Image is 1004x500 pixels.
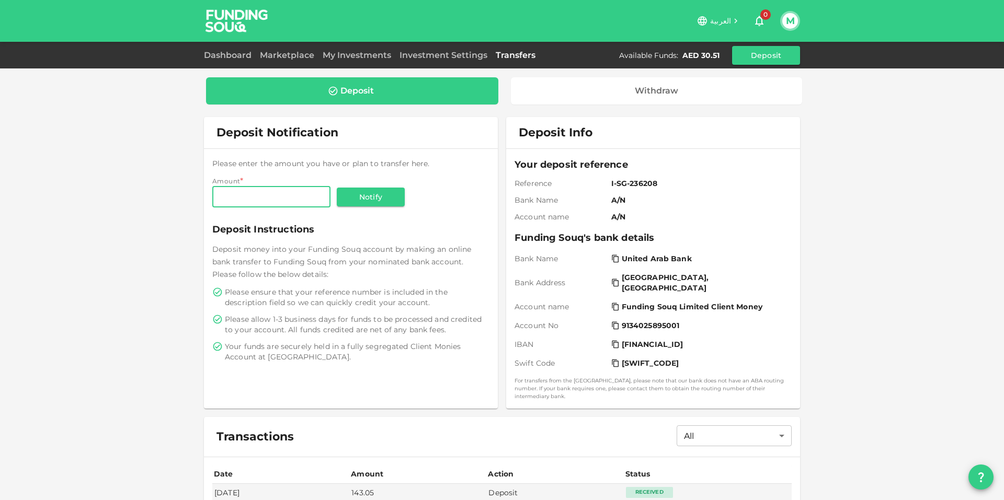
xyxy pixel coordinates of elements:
[682,50,720,61] div: AED 30.51
[515,277,607,288] span: Bank Address
[515,178,607,189] span: Reference
[216,125,338,139] span: Deposit Notification
[395,50,492,60] a: Investment Settings
[212,177,240,185] span: Amount
[212,222,489,237] span: Deposit Instructions
[622,253,692,264] span: United Arab Bank
[622,320,680,331] span: 9134025895001
[515,301,607,312] span: Account name
[216,429,294,444] span: Transactions
[515,230,792,245] span: Funding Souq's bank details
[968,464,994,490] button: question
[626,487,673,497] div: Received
[511,77,803,104] a: Withdraw
[256,50,318,60] a: Marketplace
[515,358,607,368] span: Swift Code
[515,195,607,205] span: Bank Name
[340,86,374,96] div: Deposit
[611,178,788,189] span: I-SG-236208
[206,77,498,104] a: Deposit
[622,358,679,368] span: [SWIFT_CODE]
[622,272,785,293] span: [GEOGRAPHIC_DATA], [GEOGRAPHIC_DATA]
[488,468,514,480] div: Action
[225,287,487,308] span: Please ensure that your reference number is included in the description field so we can quickly c...
[782,13,798,29] button: M
[214,468,235,480] div: Date
[515,377,792,400] small: For transfers from the [GEOGRAPHIC_DATA], please note that our bank does not have an ABA routing ...
[204,50,256,60] a: Dashboard
[619,50,678,61] div: Available Funds :
[492,50,540,60] a: Transfers
[212,245,471,279] span: Deposit money into your Funding Souq account by making an online bank transfer to Funding Souq fr...
[515,157,792,172] span: Your deposit reference
[515,320,607,331] span: Account No
[710,16,731,26] span: العربية
[351,468,383,480] div: Amount
[515,253,607,264] span: Bank Name
[677,425,792,446] div: All
[622,339,683,350] span: [FINANCIAL_ID]
[337,188,405,206] button: Notify
[760,9,771,20] span: 0
[225,341,487,362] span: Your funds are securely held in a fully segregated Client Monies Account at [GEOGRAPHIC_DATA].
[212,159,430,168] span: Please enter the amount you have or plan to transfer here.
[515,339,607,350] span: IBAN
[318,50,395,60] a: My Investments
[635,86,678,96] div: Withdraw
[732,46,800,65] button: Deposit
[212,187,330,207] input: amount
[625,468,652,480] div: Status
[515,212,607,222] span: Account name
[611,212,788,222] span: A/N
[611,195,788,205] span: A/N
[622,301,762,312] span: Funding Souq Limited Client Money
[749,10,770,31] button: 0
[225,314,487,335] span: Please allow 1-3 business days for funds to be processed and credited to your account. All funds ...
[519,125,592,140] span: Deposit Info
